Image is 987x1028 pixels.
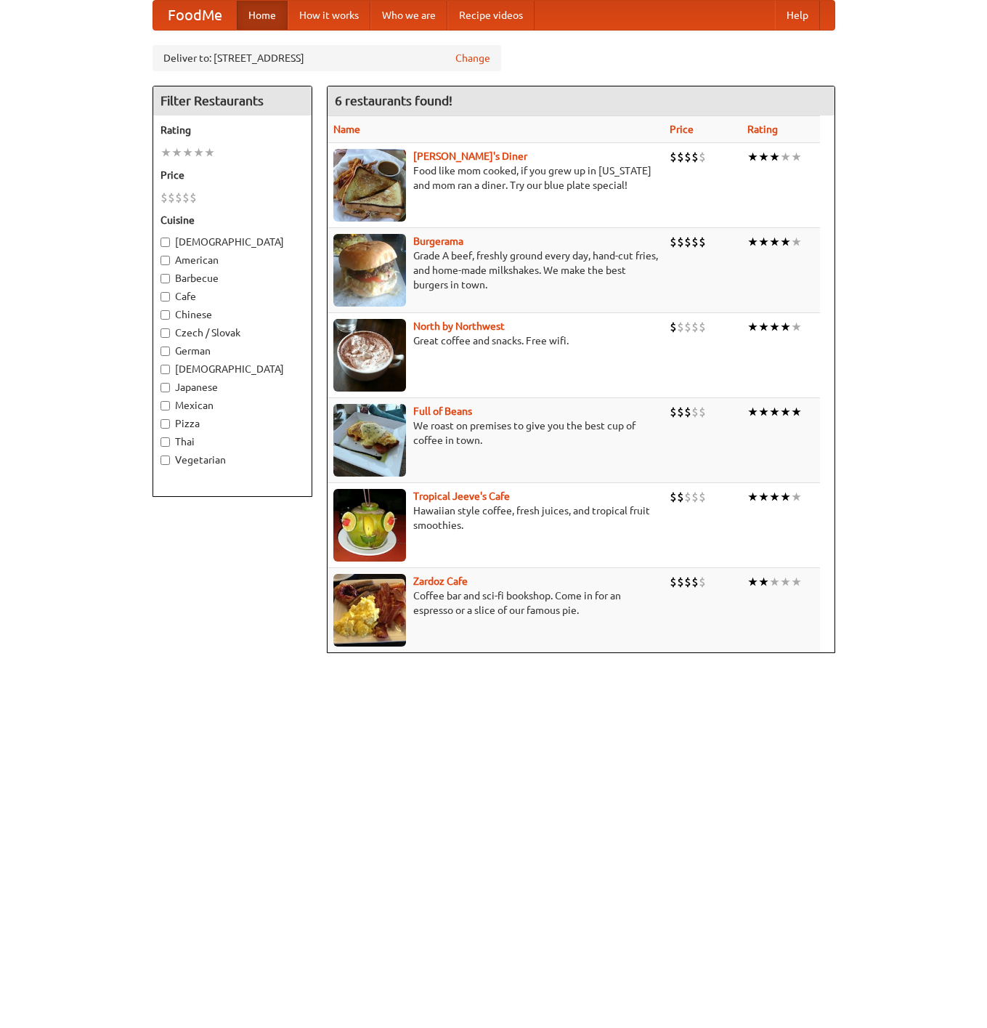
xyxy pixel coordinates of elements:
[769,489,780,505] li: ★
[691,574,699,590] li: $
[161,256,170,265] input: American
[769,234,780,250] li: ★
[691,319,699,335] li: $
[447,1,535,30] a: Recipe videos
[699,149,706,165] li: $
[780,489,791,505] li: ★
[747,404,758,420] li: ★
[758,149,769,165] li: ★
[333,124,360,135] a: Name
[161,456,170,465] input: Vegetarian
[684,319,691,335] li: $
[161,238,170,247] input: [DEMOGRAPHIC_DATA]
[333,319,406,392] img: north.jpg
[780,404,791,420] li: ★
[791,489,802,505] li: ★
[161,365,170,374] input: [DEMOGRAPHIC_DATA]
[769,149,780,165] li: ★
[699,319,706,335] li: $
[413,490,510,502] a: Tropical Jeeve's Cafe
[161,271,304,286] label: Barbecue
[677,489,684,505] li: $
[747,489,758,505] li: ★
[691,489,699,505] li: $
[171,145,182,161] li: ★
[153,45,501,71] div: Deliver to: [STREET_ADDRESS]
[335,94,452,108] ng-pluralize: 6 restaurants found!
[161,145,171,161] li: ★
[691,149,699,165] li: $
[413,235,463,247] b: Burgerama
[677,234,684,250] li: $
[769,319,780,335] li: ★
[204,145,215,161] li: ★
[161,401,170,410] input: Mexican
[333,588,658,618] p: Coffee bar and sci-fi bookshop. Come in for an espresso or a slice of our famous pie.
[161,168,304,182] h5: Price
[161,380,304,394] label: Japanese
[182,145,193,161] li: ★
[670,149,677,165] li: $
[161,416,304,431] label: Pizza
[413,405,472,417] a: Full of Beans
[413,575,468,587] a: Zardoz Cafe
[677,149,684,165] li: $
[670,489,677,505] li: $
[168,190,175,206] li: $
[670,319,677,335] li: $
[747,149,758,165] li: ★
[455,51,490,65] a: Change
[670,234,677,250] li: $
[333,333,658,348] p: Great coffee and snacks. Free wifi.
[333,574,406,647] img: zardoz.jpg
[333,149,406,222] img: sallys.jpg
[333,503,658,533] p: Hawaiian style coffee, fresh juices, and tropical fruit smoothies.
[161,362,304,376] label: [DEMOGRAPHIC_DATA]
[161,307,304,322] label: Chinese
[684,404,691,420] li: $
[161,235,304,249] label: [DEMOGRAPHIC_DATA]
[161,292,170,301] input: Cafe
[413,150,527,162] a: [PERSON_NAME]'s Diner
[670,404,677,420] li: $
[161,398,304,413] label: Mexican
[161,190,168,206] li: $
[161,347,170,356] input: German
[691,234,699,250] li: $
[161,253,304,267] label: American
[153,86,312,116] h4: Filter Restaurants
[780,149,791,165] li: ★
[791,404,802,420] li: ★
[684,234,691,250] li: $
[161,434,304,449] label: Thai
[153,1,237,30] a: FoodMe
[758,404,769,420] li: ★
[791,149,802,165] li: ★
[193,145,204,161] li: ★
[161,328,170,338] input: Czech / Slovak
[758,319,769,335] li: ★
[190,190,197,206] li: $
[161,419,170,429] input: Pizza
[769,574,780,590] li: ★
[670,574,677,590] li: $
[699,574,706,590] li: $
[237,1,288,30] a: Home
[747,574,758,590] li: ★
[684,149,691,165] li: $
[161,123,304,137] h5: Rating
[677,404,684,420] li: $
[161,213,304,227] h5: Cuisine
[161,344,304,358] label: German
[747,124,778,135] a: Rating
[677,319,684,335] li: $
[780,234,791,250] li: ★
[333,248,658,292] p: Grade A beef, freshly ground every day, hand-cut fries, and home-made milkshakes. We make the bes...
[691,404,699,420] li: $
[161,274,170,283] input: Barbecue
[333,404,406,477] img: beans.jpg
